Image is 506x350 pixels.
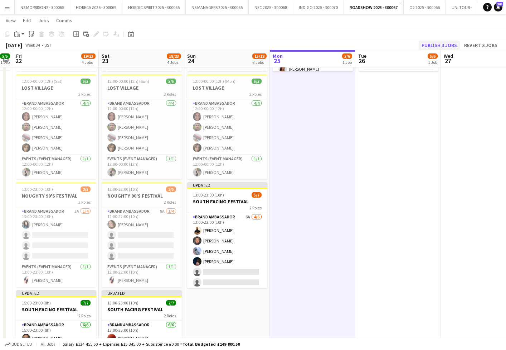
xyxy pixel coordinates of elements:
[16,53,22,59] span: Fri
[78,91,91,97] span: 2 Roles
[252,192,262,198] span: 5/7
[15,57,22,65] span: 22
[419,41,460,50] button: Publish 3 jobs
[187,99,267,155] app-card-role: Brand Ambassador4/412:00-00:00 (12h)[PERSON_NAME][PERSON_NAME][PERSON_NAME][PERSON_NAME]
[107,79,149,84] span: 12:00-00:00 (12h) (Sun)
[102,306,182,313] h3: SOUTH FACING FESTIVAL
[70,0,122,14] button: HORECA 2025 - 300069
[342,60,352,65] div: 1 Job
[164,199,176,205] span: 2 Roles
[16,263,96,287] app-card-role: Events (Event Manager)1/113:00-23:00 (10h)[PERSON_NAME]
[444,53,453,59] span: Wed
[187,213,267,289] app-card-role: Brand Ambassador6A4/613:00-23:00 (10h)[PERSON_NAME][PERSON_NAME][PERSON_NAME][PERSON_NAME]
[193,79,235,84] span: 12:00-00:00 (12h) (Mon)
[44,42,52,48] div: BST
[102,263,182,287] app-card-role: Events (Event Manager)1/112:00-22:00 (10h)[PERSON_NAME]
[102,182,182,287] app-job-card: 12:00-22:00 (10h)2/5NOUGHTY 90'S FESTIVAL2 RolesBrand Ambassador8A1/412:00-22:00 (10h)[PERSON_NAM...
[252,53,267,59] span: 15/18
[183,341,240,347] span: Total Budgeted £149 800.50
[167,60,181,65] div: 4 Jobs
[102,74,182,179] app-job-card: 12:00-00:00 (12h) (Sun)5/5LOST VILLAGE2 RolesBrand Ambassador4/412:00-00:00 (12h)[PERSON_NAME][PE...
[446,0,478,14] button: UNI TOUR -
[102,155,182,179] app-card-role: Events (Event Manager)1/112:00-00:00 (12h)[PERSON_NAME]
[342,53,352,59] span: 5/6
[166,79,176,84] span: 5/5
[344,0,404,14] button: ROADSHOW 2025 - 300067
[252,79,262,84] span: 5/5
[249,0,293,14] button: NEC 2025 - 300068
[24,42,42,48] span: Week 34
[102,85,182,91] h3: LOST VILLAGE
[102,290,182,296] div: Updated
[16,85,96,91] h3: LOST VILLAGE
[187,182,267,288] app-job-card: Updated13:00-23:00 (10h)5/7SOUTH FACING FESTIVAL2 RolesBrand Ambassador6A4/613:00-23:00 (10h)[PER...
[38,17,49,24] span: Jobs
[443,57,453,65] span: 27
[293,0,344,14] button: INDIGO 2025 - 300070
[249,91,262,97] span: 2 Roles
[81,300,91,306] span: 7/7
[102,193,182,199] h3: NOUGHTY 90'S FESTIVAL
[16,207,96,263] app-card-role: Brand Ambassador3A1/413:00-23:00 (10h)[PERSON_NAME]
[23,17,31,24] span: Edit
[16,74,96,179] app-job-card: 12:00-00:00 (12h) (Sat)5/5LOST VILLAGE2 RolesBrand Ambassador4/412:00-00:00 (12h)[PERSON_NAME][PE...
[63,341,240,347] div: Salary £134 455.50 + Expenses £15 345.00 + Subsistence £0.00 =
[428,60,437,65] div: 1 Job
[164,313,176,318] span: 2 Roles
[187,182,267,188] div: Updated
[253,60,266,65] div: 3 Jobs
[53,16,75,25] a: Comms
[249,205,262,211] span: 2 Roles
[20,16,34,25] a: Edit
[187,85,267,91] h3: LOST VILLAGE
[4,340,33,348] button: Budgeted
[16,155,96,179] app-card-role: Events (Event Manager)1/112:00-00:00 (12h)[PERSON_NAME]
[496,2,503,6] span: 283
[186,0,249,14] button: NS MANAGERS 2025 - 300065
[16,99,96,155] app-card-role: Brand Ambassador4/412:00-00:00 (12h)[PERSON_NAME][PERSON_NAME][PERSON_NAME][PERSON_NAME]
[272,57,283,65] span: 25
[3,16,19,25] a: View
[56,17,72,24] span: Comms
[22,79,63,84] span: 12:00-00:00 (12h) (Sat)
[22,300,51,306] span: 15:00-23:00 (8h)
[16,182,96,287] app-job-card: 13:00-23:00 (10h)2/5NOUGHTY 90'S FESTIVAL2 RolesBrand Ambassador3A1/413:00-23:00 (10h)[PERSON_NAM...
[428,53,438,59] span: 5/6
[107,186,138,192] span: 12:00-22:00 (10h)
[102,99,182,155] app-card-role: Brand Ambassador4/412:00-00:00 (12h)[PERSON_NAME][PERSON_NAME][PERSON_NAME][PERSON_NAME]
[273,53,283,59] span: Mon
[461,41,500,50] button: Revert 3 jobs
[16,193,96,199] h3: NOUGHTY 90'S FESTIVAL
[11,342,32,347] span: Budgeted
[187,53,196,59] span: Sun
[16,290,96,296] div: Updated
[0,60,10,65] div: 1 Job
[81,79,91,84] span: 5/5
[39,341,57,347] span: All jobs
[81,53,96,59] span: 19/23
[101,57,110,65] span: 23
[166,300,176,306] span: 7/7
[78,199,91,205] span: 2 Roles
[187,74,267,179] app-job-card: 12:00-00:00 (12h) (Mon)5/5LOST VILLAGE2 RolesBrand Ambassador4/412:00-00:00 (12h)[PERSON_NAME][PE...
[357,57,366,65] span: 26
[186,57,196,65] span: 24
[15,0,70,14] button: NS MORRISONS - 300065
[167,53,181,59] span: 18/23
[6,17,16,24] span: View
[164,91,176,97] span: 2 Roles
[187,155,267,179] app-card-role: Events (Event Manager)1/112:00-00:00 (12h)[PERSON_NAME]
[81,186,91,192] span: 2/5
[494,3,502,11] a: 283
[6,42,22,49] div: [DATE]
[82,60,95,65] div: 4 Jobs
[187,198,267,205] h3: SOUTH FACING FESTIVAL
[193,192,224,198] span: 13:00-23:00 (10h)
[22,186,53,192] span: 13:00-23:00 (10h)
